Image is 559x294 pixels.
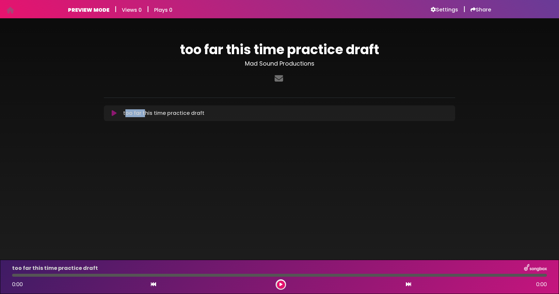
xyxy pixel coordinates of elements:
[104,60,455,67] h3: Mad Sound Productions
[463,5,465,13] h5: |
[123,109,204,117] p: too far this time practice draft
[431,7,458,13] a: Settings
[115,5,117,13] h5: |
[122,7,142,13] h6: Views 0
[68,7,109,13] h6: PREVIEW MODE
[471,7,491,13] a: Share
[104,42,455,57] h1: too far this time practice draft
[154,7,172,13] h6: Plays 0
[147,5,149,13] h5: |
